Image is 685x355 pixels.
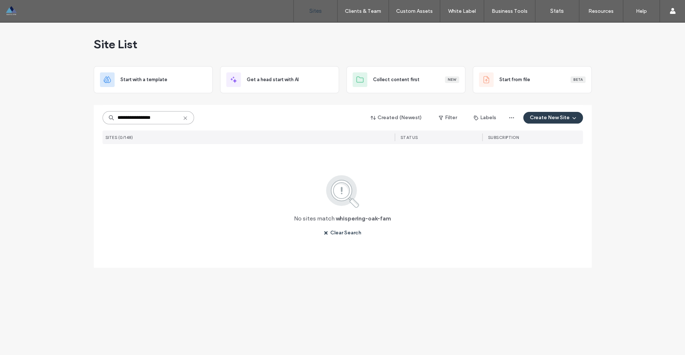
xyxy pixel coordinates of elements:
[523,112,583,124] button: Create New Site
[294,215,335,223] span: No sites match
[445,76,459,83] div: New
[94,66,213,93] div: Start with a template
[550,8,564,14] label: Stats
[220,66,339,93] div: Get a head start with AI
[345,8,381,14] label: Clients & Team
[570,76,585,83] div: Beta
[473,66,592,93] div: Start from fileBeta
[247,76,299,83] span: Get a head start with AI
[317,227,368,239] button: Clear Search
[636,8,647,14] label: Help
[492,8,528,14] label: Business Tools
[588,8,614,14] label: Resources
[17,5,32,12] span: Help
[431,112,464,124] button: Filter
[373,76,420,83] span: Collect content first
[448,8,476,14] label: White Label
[105,135,133,140] span: SITES (0/148)
[396,8,433,14] label: Custom Assets
[364,112,428,124] button: Created (Newest)
[346,66,465,93] div: Collect content firstNew
[488,135,519,140] span: SUBSCRIPTION
[401,135,418,140] span: STATUS
[120,76,167,83] span: Start with a template
[309,8,322,14] label: Sites
[467,112,503,124] button: Labels
[94,37,137,52] span: Site List
[499,76,530,83] span: Start from file
[316,174,369,209] img: search.svg
[336,215,391,223] span: whispering-oak-fam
